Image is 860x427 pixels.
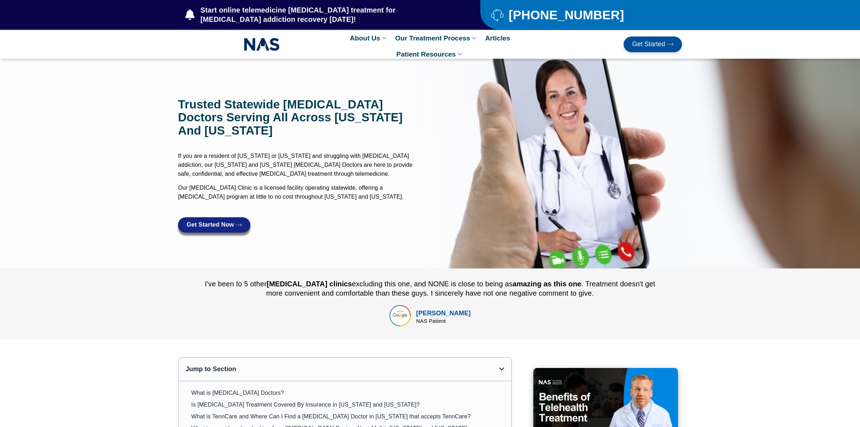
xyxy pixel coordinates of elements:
[513,280,581,288] b: amazing as this one
[178,151,427,178] p: If you are a resident of [US_STATE] or [US_STATE] and struggling with [MEDICAL_DATA] addiction, o...
[178,98,427,137] h1: Trusted Statewide [MEDICAL_DATA] doctors serving all across [US_STATE] and [US_STATE]
[481,30,514,46] a: Articles
[416,318,471,324] div: NAS Patient
[185,5,452,24] a: Start online telemedicine [MEDICAL_DATA] treatment for [MEDICAL_DATA] addiction recovery [DATE]!
[632,41,665,48] span: Get Started
[393,46,467,62] a: Patient Resources
[203,279,657,298] div: I've been to 5 other excluding this one, and NONE is close to being as . Treatment doesn't get mo...
[178,183,427,201] p: Our [MEDICAL_DATA] Clinic is a licensed facility operating statewide, offering a [MEDICAL_DATA] p...
[391,30,481,46] a: Our Treatment Process
[191,388,284,397] a: What is [MEDICAL_DATA] Doctors?
[507,10,624,19] span: [PHONE_NUMBER]
[389,305,411,326] img: top rated online suboxone treatment for opioid addiction treatment in tennessee and texas
[346,30,391,46] a: About Us
[191,400,419,409] a: Is [MEDICAL_DATA] Treatment Covered By Insurance in [US_STATE] and [US_STATE]?
[186,365,499,374] div: Jump to Section
[199,5,452,24] span: Start online telemedicine [MEDICAL_DATA] treatment for [MEDICAL_DATA] addiction recovery [DATE]!
[624,37,682,52] a: Get Started
[178,217,250,233] a: Get Started Now
[499,366,504,372] div: Open table of contents
[416,309,471,318] div: [PERSON_NAME]
[266,280,352,288] b: [MEDICAL_DATA] clinics
[244,36,280,53] img: NAS_email_signature-removebg-preview.png
[191,412,471,421] a: What is TennCare and Where Can I Find a [MEDICAL_DATA] Doctor in [US_STATE] that accepts TennCare?
[491,9,664,21] a: [PHONE_NUMBER]
[187,222,234,228] span: Get Started Now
